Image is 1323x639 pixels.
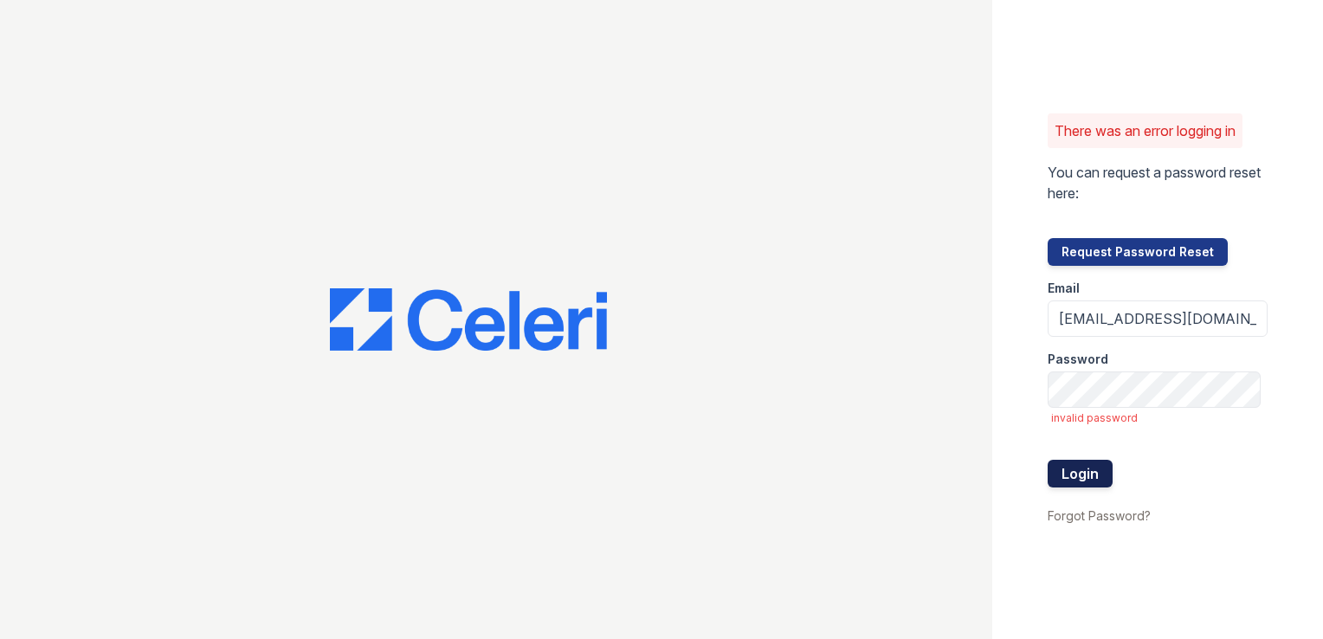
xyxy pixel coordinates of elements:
[330,288,607,351] img: CE_Logo_Blue-a8612792a0a2168367f1c8372b55b34899dd931a85d93a1a3d3e32e68fde9ad4.png
[1048,351,1108,368] label: Password
[1048,238,1228,266] button: Request Password Reset
[1048,460,1113,487] button: Login
[1048,280,1080,297] label: Email
[1055,120,1236,141] p: There was an error logging in
[1048,162,1268,203] p: You can request a password reset here:
[1051,411,1268,425] span: invalid password
[1048,508,1151,523] a: Forgot Password?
